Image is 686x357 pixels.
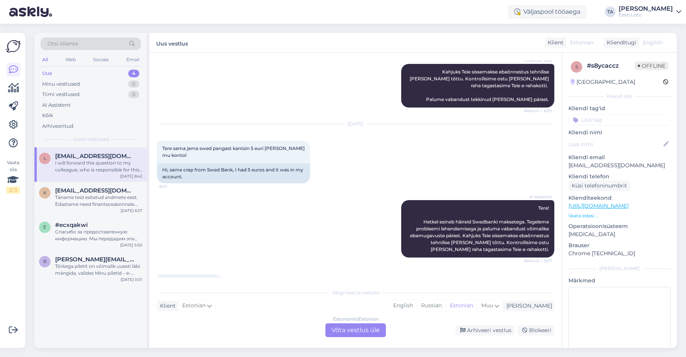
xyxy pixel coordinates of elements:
div: Спасибо за предоставленную информацию. Мы передадим эти данные в наш финансовый отдел для проверк... [55,228,142,242]
div: [PERSON_NAME] [503,302,552,310]
div: Tõrkega piletit on võimalik uuesti läbi mängida, valides Minu piletid – e-kiirloteriid. Kui pilet... [55,263,142,277]
div: Vaata siia [6,159,20,194]
input: Lisa tag [568,114,671,126]
input: Lisa nimi [569,140,662,148]
div: 2 / 3 [6,187,20,194]
div: Valige keel ja vastake [157,289,554,296]
div: Kliendi info [568,93,671,100]
div: [PERSON_NAME] [619,6,673,12]
p: Kliendi tag'id [568,104,671,112]
div: All [41,55,49,65]
span: k [43,190,47,196]
div: Email [125,55,141,65]
div: [GEOGRAPHIC_DATA] [571,78,635,86]
div: Klient [545,39,563,47]
div: Arhiveeri vestlus [456,325,514,336]
div: [DATE] 8:42 [120,173,142,179]
div: Eesti Loto [619,12,673,18]
span: Offline [635,62,668,70]
div: Väljaspool tööaega [508,5,586,19]
span: Estonian [182,302,206,310]
div: AI Assistent [42,101,70,109]
div: Estonian [446,300,477,311]
label: Uus vestlus [156,37,188,48]
span: Tere! Hetkel esineb häireid Swedbanki maksetega. Tegeleme probleemi lahendamisega ja palume vaban... [410,205,550,252]
div: [DATE] 5:50 [120,242,142,248]
span: 8:07 [159,184,188,189]
span: English [643,39,663,47]
div: TA [605,7,616,17]
span: Pillemari Paal [523,58,552,64]
div: # s8ycaccz [587,61,635,70]
div: Minu vestlused [42,80,80,88]
a: [URL][DOMAIN_NAME] [568,202,629,209]
p: Vaata edasi ... [568,212,671,219]
div: Küsi telefoninumbrit [568,181,630,191]
div: Klient [157,302,176,310]
p: Kliendi nimi [568,129,671,137]
div: Arhiveeritud [42,122,73,130]
p: [MEDICAL_DATA] [568,230,671,238]
span: kangust@gmail.com [55,187,135,194]
div: English [389,300,417,311]
span: lauri10099@hotmail.com [55,153,135,160]
div: Estonian to Estonian [333,316,379,323]
div: Hi, same crap from Swed Bank, I had 5 euros and it was in my account. [157,163,310,183]
div: [DATE] 6:57 [121,208,142,214]
p: [EMAIL_ADDRESS][DOMAIN_NAME] [568,161,671,170]
div: Võta vestlus üle [325,323,386,337]
div: [PERSON_NAME] [568,265,671,272]
span: e [43,224,46,230]
p: Klienditeekond [568,194,671,202]
div: I will forward this question to my colleague, who is responsible for this. The reply will be here... [55,160,142,173]
span: Tere sama jama swed pangast kantsin 5 euri [PERSON_NAME] mu kontol [162,145,306,158]
div: 0 [128,91,139,98]
div: Uus [42,70,52,77]
span: Uued vestlused [73,136,109,143]
span: Nähtud ✓ 8:30 [523,108,552,114]
div: Russian [417,300,446,311]
p: Operatsioonisüsteem [568,222,671,230]
span: rene.loit@mail.ee [55,256,135,263]
span: r [43,259,47,264]
p: Kliendi telefon [568,173,671,181]
p: Märkmed [568,277,671,285]
div: Blokeeri [518,325,554,336]
p: Chrome [TECHNICAL_ID] [568,249,671,258]
a: [PERSON_NAME]Eesti Loto [619,6,681,18]
div: [DATE] 0:01 [121,277,142,282]
span: Estonian [570,39,593,47]
div: Täname teid esitatud andmete eest. Edastame need finantsosakonnale makse kontrollimiseks ja suuna... [55,194,142,208]
p: Brauser [568,241,671,249]
div: Socials [91,55,110,65]
img: Askly Logo [6,39,21,54]
span: #ecxqakwi [55,222,88,228]
span: l [44,155,46,161]
span: Kahjuks Teie sissemakse ebaõnnestus tehnilise [PERSON_NAME] tõttu. Kontrollisime ostu [PERSON_NAM... [410,69,550,102]
div: Web [64,55,77,65]
div: [DATE] [157,121,554,127]
div: Klienditugi [604,39,636,47]
span: Nähtud ✓ 8:07 [523,258,552,264]
p: Kliendi email [568,153,671,161]
div: Kõik [42,112,53,119]
span: Otsi kliente [47,40,78,48]
span: AI Assistent [523,194,552,200]
span: s [575,64,578,70]
div: 0 [128,80,139,88]
div: Tiimi vestlused [42,91,80,98]
div: 4 [128,70,139,77]
span: Muu [481,302,493,309]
